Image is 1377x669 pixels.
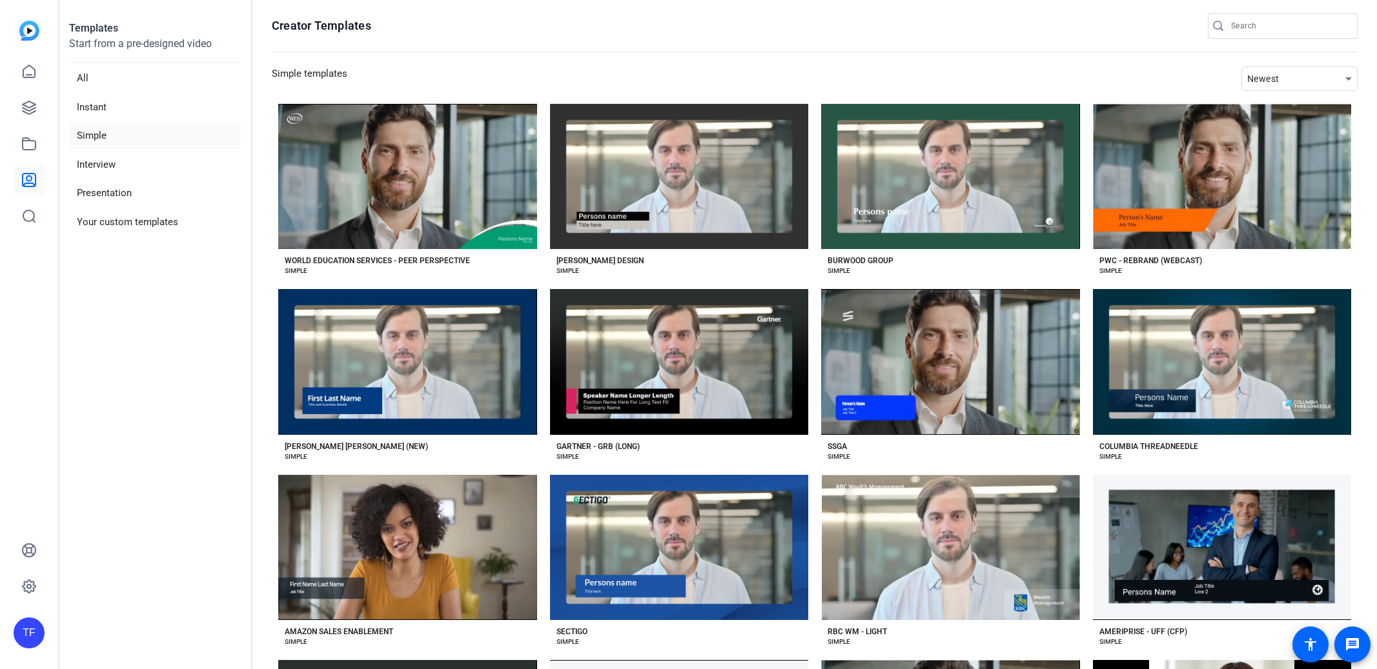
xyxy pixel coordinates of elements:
li: Interview [69,152,241,178]
div: RBC WM - LIGHT [828,626,887,637]
strong: Templates [69,22,118,34]
h3: Simple templates [272,66,347,91]
div: SIMPLE [828,266,850,276]
button: Template image [821,289,1080,434]
li: Your custom templates [69,209,241,235]
div: SIMPLE [1099,637,1122,647]
button: Template image [1093,289,1352,434]
div: GARTNER - GRB (LONG) [556,441,640,452]
div: COLUMBIA THREADNEEDLE [1099,441,1198,452]
button: Template image [550,104,809,249]
div: SIMPLE [556,266,579,276]
div: SIMPLE [556,452,579,462]
div: TF [14,617,45,648]
div: BURWOOD GROUP [828,255,893,266]
div: SSGA [828,441,847,452]
div: AMAZON SALES ENABLEMENT [285,626,393,637]
button: Template image [550,289,809,434]
div: [PERSON_NAME] DESIGN [556,255,644,266]
div: WORLD EDUCATION SERVICES - PEER PERSPECTIVE [285,255,470,266]
div: SIMPLE [285,266,307,276]
li: Instant [69,94,241,121]
button: Template image [821,104,1080,249]
div: PWC - REBRAND (WEBCAST) [1099,255,1202,266]
button: Template image [821,475,1080,620]
button: Template image [550,475,809,620]
button: Template image [278,475,537,620]
div: SIMPLE [828,452,850,462]
p: Start from a pre-designed video [69,36,241,63]
div: SIMPLE [828,637,850,647]
li: Presentation [69,180,241,206]
input: Search [1231,18,1347,34]
div: SIMPLE [1099,266,1122,276]
div: [PERSON_NAME] [PERSON_NAME] (NEW) [285,441,428,452]
img: blue-gradient.svg [19,21,39,41]
button: Template image [1093,475,1352,620]
mat-icon: accessibility [1303,637,1318,652]
div: SIMPLE [285,637,307,647]
span: Newest [1247,74,1280,84]
div: SIMPLE [1099,452,1122,462]
button: Template image [278,289,537,434]
li: Simple [69,123,241,149]
div: SIMPLE [556,637,579,647]
button: Template image [278,104,537,249]
div: SIMPLE [285,452,307,462]
button: Template image [1093,104,1352,249]
div: SECTIGO [556,626,587,637]
mat-icon: message [1345,637,1360,652]
li: All [69,65,241,92]
div: AMERIPRISE - UFF (CFP) [1099,626,1187,637]
h1: Creator Templates [272,18,371,34]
